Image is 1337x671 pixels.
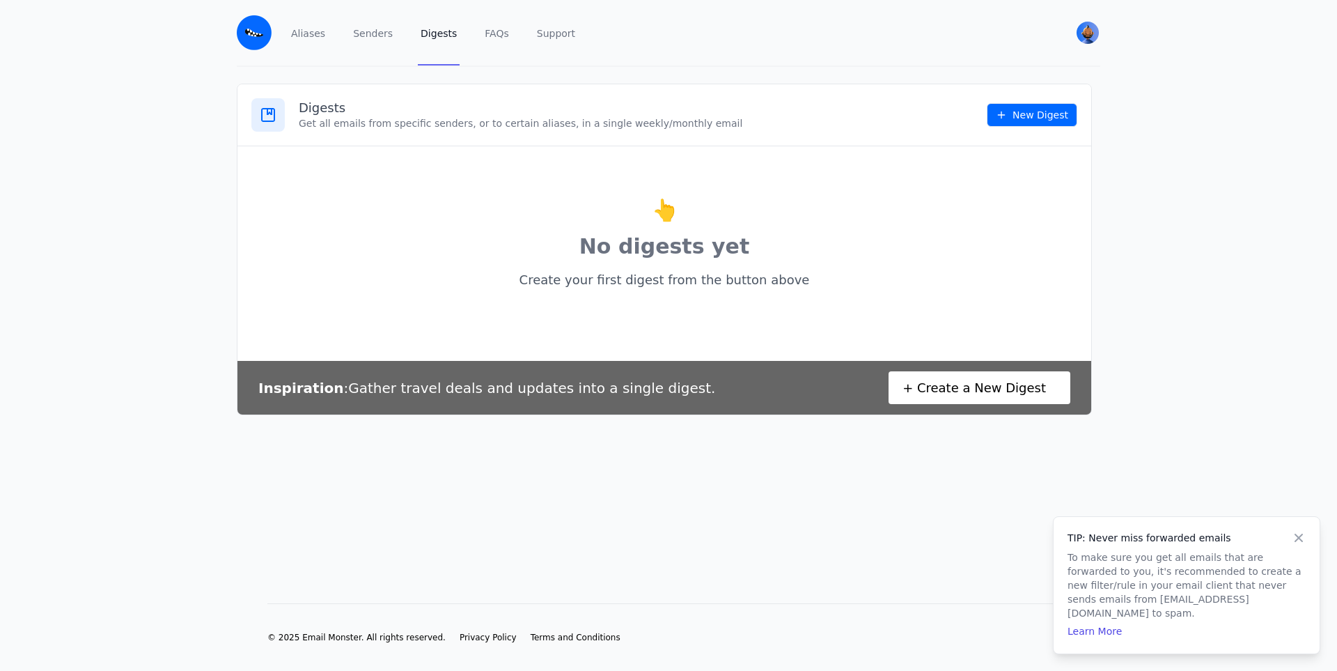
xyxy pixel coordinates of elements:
span: Gather travel deals and updates into a single digest. [348,380,715,396]
p: Create your first digest from the button above [251,268,1077,293]
b: Inspiration [258,380,344,396]
p: To make sure you get all emails that are forwarded to you, it's recommended to create a new filte... [1068,550,1306,620]
p: : [258,378,715,398]
p: Get all emails from specific senders, or to certain aliases, in a single weekly/monthly email [299,116,987,130]
a: New Digest [987,103,1077,127]
span: + Create a New Digest [902,378,1046,397]
button: User menu [1075,20,1100,45]
p: No digests yet [251,231,1077,262]
span: Terms and Conditions [531,633,620,642]
h4: TIP: Never miss forwarded emails [1068,531,1306,545]
img: raara's Avatar [1077,22,1099,44]
span: Privacy Policy [460,633,517,642]
a: Learn More [1068,626,1122,637]
li: © 2025 Email Monster. All rights reserved. [267,632,446,643]
p: 👆 [251,195,1077,226]
a: Privacy Policy [460,632,517,643]
a: Terms and Conditions [531,632,620,643]
h3: Digests [299,100,987,116]
a: + Create a New Digest [889,371,1070,404]
img: Email Monster [237,15,272,50]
